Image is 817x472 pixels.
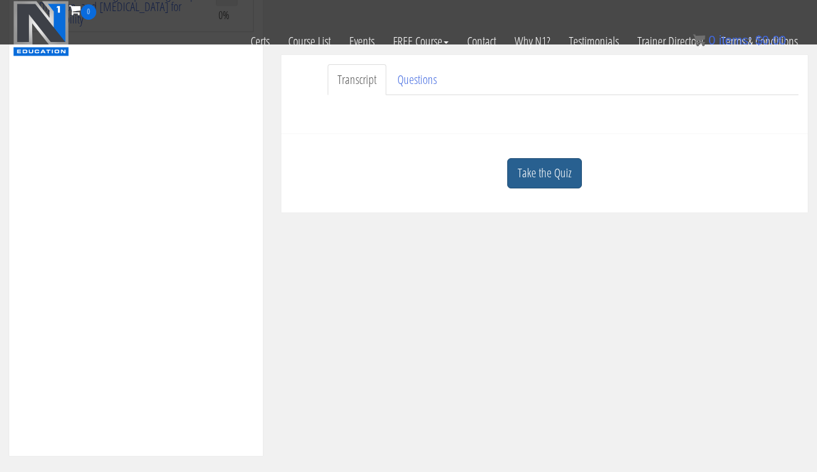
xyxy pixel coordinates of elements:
[560,20,628,63] a: Testimonials
[388,64,447,96] a: Questions
[628,20,712,63] a: Trainer Directory
[719,33,752,47] span: items:
[384,20,458,63] a: FREE Course
[693,33,786,47] a: 0 items: $0.00
[507,158,582,188] a: Take the Quiz
[81,4,96,20] span: 0
[241,20,279,63] a: Certs
[69,1,96,18] a: 0
[279,20,340,63] a: Course List
[505,20,560,63] a: Why N1?
[755,33,762,47] span: $
[458,20,505,63] a: Contact
[693,34,705,46] img: icon11.png
[328,64,386,96] a: Transcript
[340,20,384,63] a: Events
[708,33,715,47] span: 0
[13,1,69,56] img: n1-education
[712,20,807,63] a: Terms & Conditions
[755,33,786,47] bdi: 0.00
